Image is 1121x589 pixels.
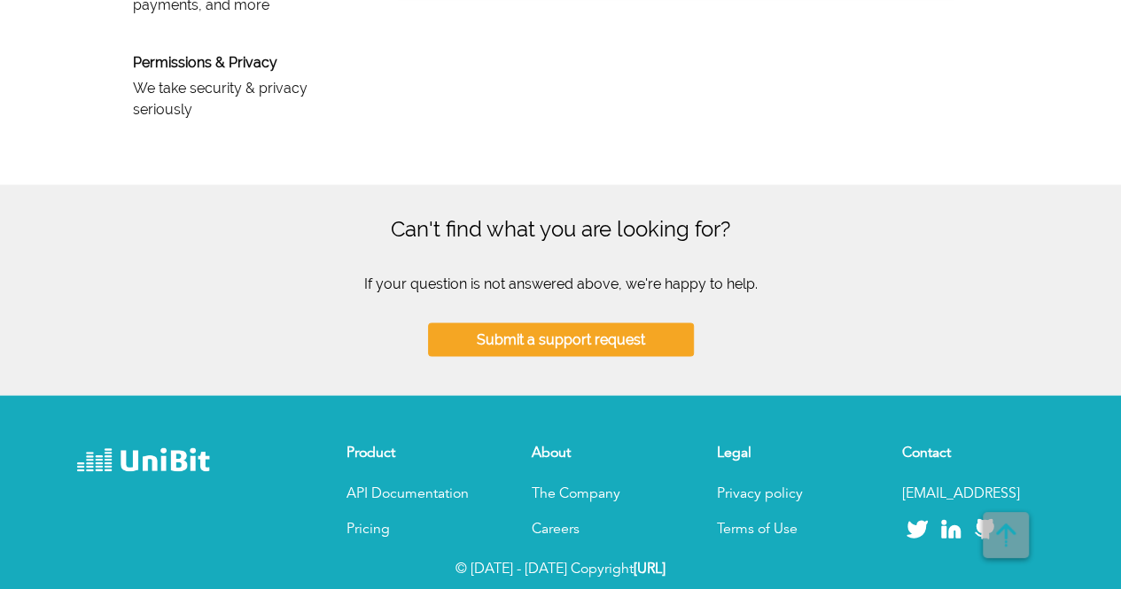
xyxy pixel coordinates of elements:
[56,558,1066,579] p: © [DATE] - [DATE] Copyright
[634,562,666,576] strong: [URL]
[133,53,315,70] h6: Permissions & Privacy
[346,522,390,536] a: Pricing
[77,445,210,477] img: logo-white.b5ed765.png
[133,77,315,120] p: We take security & privacy seriously
[428,322,694,356] button: Submit a support request
[717,522,798,536] a: Terms of Use
[346,445,488,461] h6: Product
[532,522,580,536] a: Careers
[717,445,859,461] h6: Legal
[717,486,803,500] a: Privacy policy
[1032,500,1100,568] iframe: Drift Widget Chat Controller
[902,445,1044,461] h6: Contact
[428,349,694,366] a: Submit a support request
[346,486,469,500] a: API Documentation
[902,483,1044,504] p: [EMAIL_ADDRESS]
[532,483,673,504] p: The Company
[532,445,673,461] h6: About
[983,512,1029,558] img: backtop.94947c9.png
